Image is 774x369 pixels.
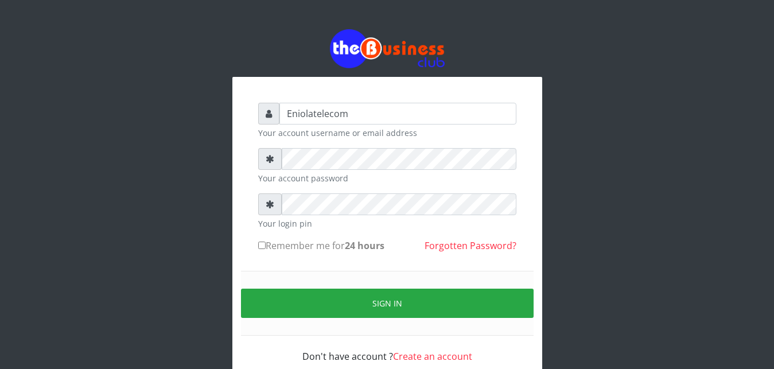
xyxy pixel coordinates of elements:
button: Sign in [241,289,534,318]
small: Your account password [258,172,516,184]
input: Remember me for24 hours [258,242,266,249]
small: Your account username or email address [258,127,516,139]
a: Create an account [393,350,472,363]
input: Username or email address [279,103,516,125]
div: Don't have account ? [258,336,516,363]
a: Forgotten Password? [425,239,516,252]
label: Remember me for [258,239,384,253]
b: 24 hours [345,239,384,252]
small: Your login pin [258,217,516,230]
